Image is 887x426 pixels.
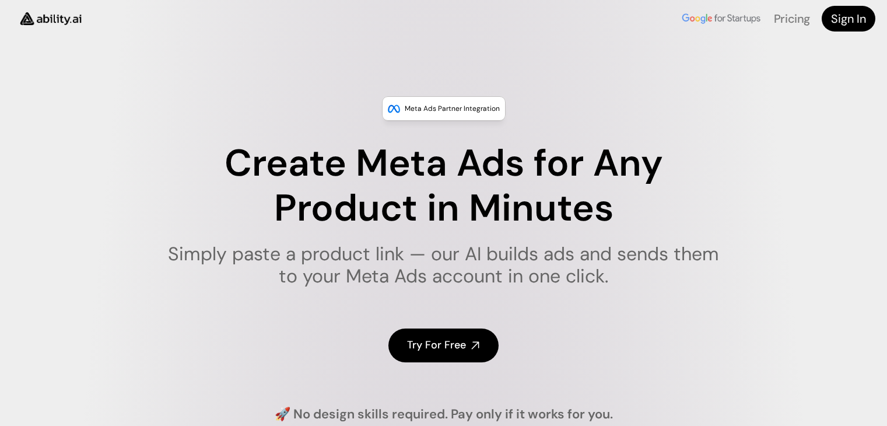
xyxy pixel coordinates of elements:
h4: Try For Free [407,338,466,352]
a: Sign In [822,6,875,32]
a: Try For Free [388,329,499,362]
h4: 🚀 No design skills required. Pay only if it works for you. [275,406,613,424]
h1: Simply paste a product link — our AI builds ads and sends them to your Meta Ads account in one cl... [160,243,727,288]
a: Pricing [774,11,810,26]
p: Meta Ads Partner Integration [405,103,500,114]
h4: Sign In [831,11,866,27]
h1: Create Meta Ads for Any Product in Minutes [160,141,727,231]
